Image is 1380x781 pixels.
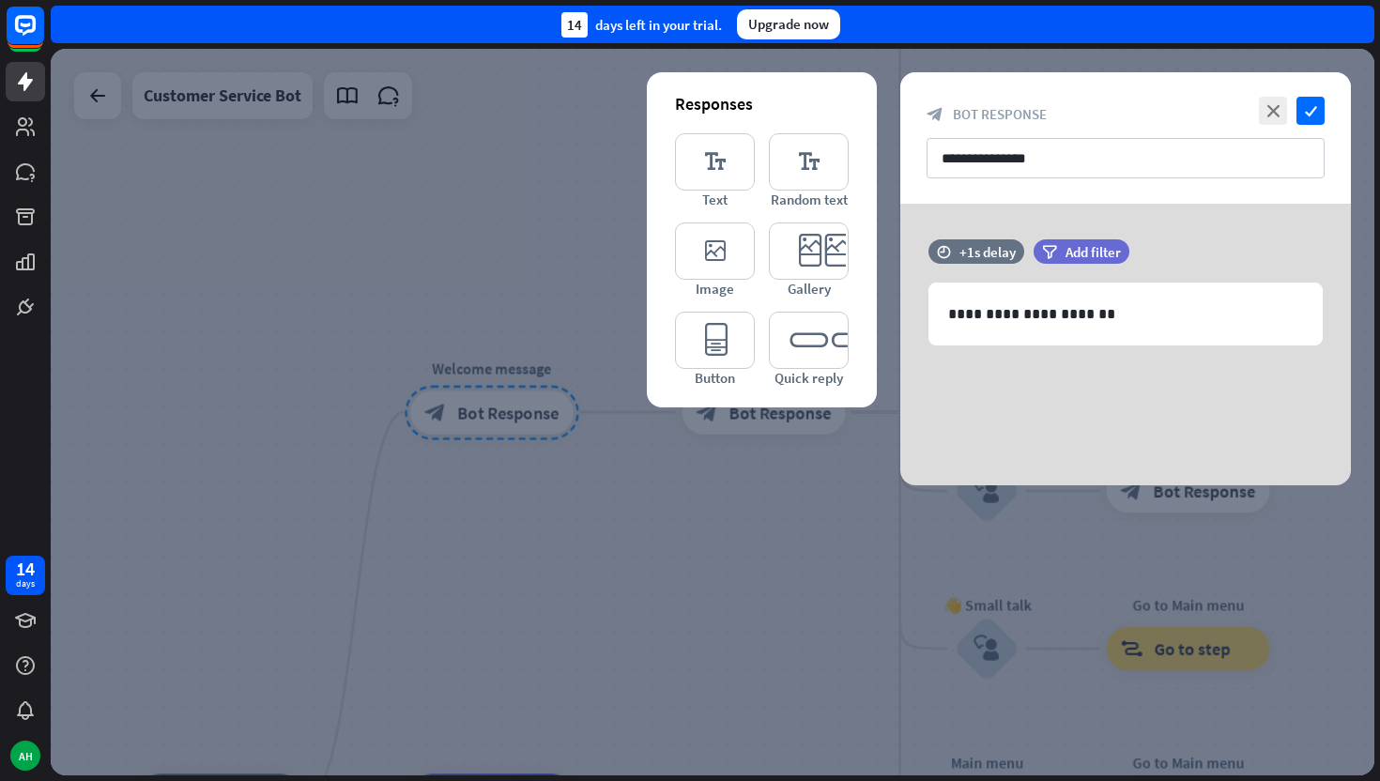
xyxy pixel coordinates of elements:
div: days [16,577,35,590]
i: time [937,245,951,258]
div: +1s delay [959,243,1016,261]
i: filter [1042,245,1057,259]
a: 14 days [6,556,45,595]
div: 14 [561,12,588,38]
div: 14 [16,560,35,577]
span: Bot Response [953,105,1047,123]
div: days left in your trial. [561,12,722,38]
div: Upgrade now [737,9,840,39]
span: Add filter [1066,243,1121,261]
i: check [1296,97,1325,125]
i: block_bot_response [927,106,943,123]
i: close [1259,97,1287,125]
div: AH [10,741,40,771]
button: Open LiveChat chat widget [15,8,71,64]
